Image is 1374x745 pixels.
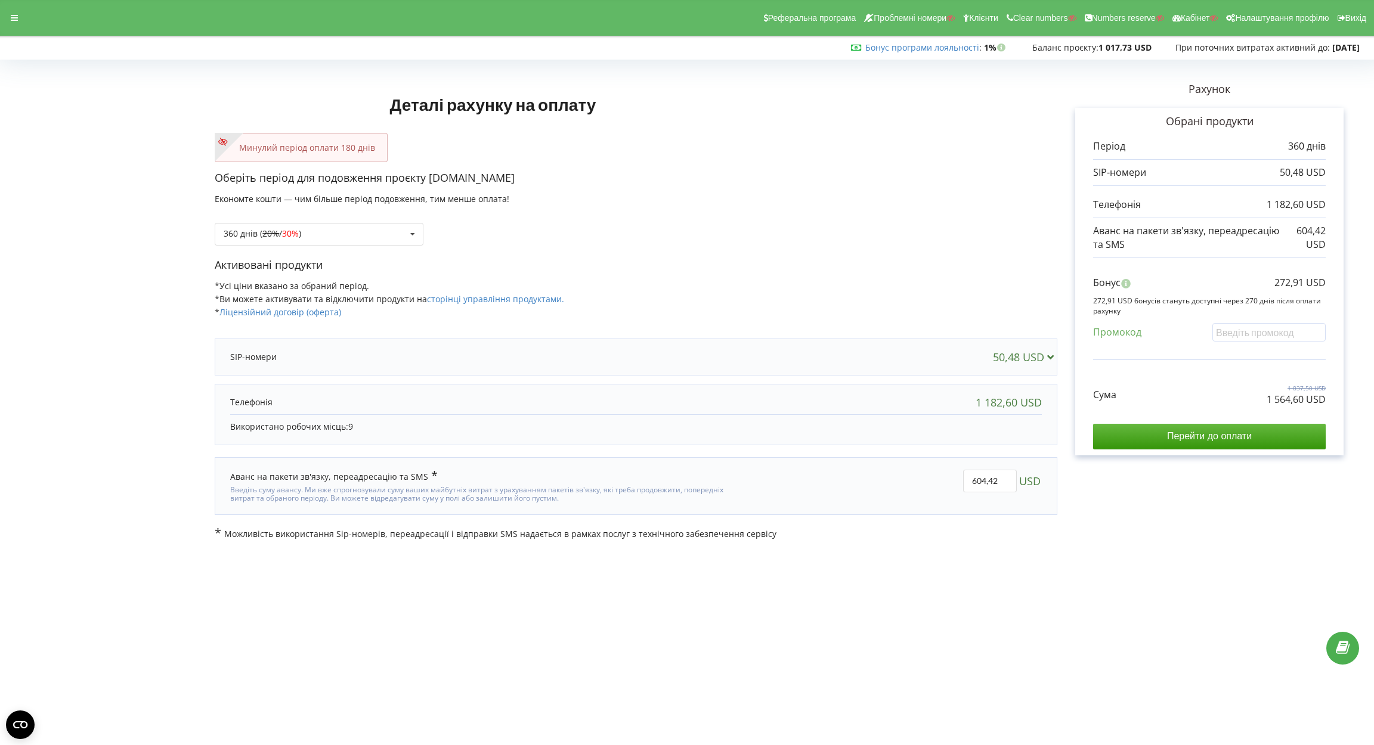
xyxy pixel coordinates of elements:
[1280,166,1326,179] p: 50,48 USD
[1093,325,1141,339] p: Промокод
[1093,198,1141,212] p: Телефонія
[865,42,979,53] a: Бонус програми лояльності
[215,193,509,204] span: Економте кошти — чим більше період подовження, тим менше оплата!
[282,228,299,239] span: 30%
[1092,13,1156,23] span: Numbers reserve
[230,483,731,503] div: Введіть суму авансу. Ми вже спрогнозували суму ваших майбутніх витрат з урахуванням пакетів зв'яз...
[1267,384,1326,392] p: 1 837,50 USD
[6,710,35,739] button: Open CMP widget
[215,170,1057,186] p: Оберіть період для подовження проєкту [DOMAIN_NAME]
[1019,470,1041,492] span: USD
[1093,139,1125,153] p: Період
[1181,13,1210,23] span: Кабінет
[215,280,369,291] span: *Усі ціни вказано за обраний період.
[1032,42,1098,53] span: Баланс проєкту:
[427,293,564,305] a: сторінці управління продуктами.
[215,293,564,305] span: *Ви можете активувати та відключити продукти на
[1093,114,1326,129] p: Обрані продукти
[1093,276,1121,290] p: Бонус
[1013,13,1068,23] span: Clear numbers
[1288,139,1326,153] p: 360 днів
[230,421,1042,433] p: Використано робочих місць:
[1267,198,1326,212] p: 1 182,60 USD
[1093,424,1326,449] input: Перейти до оплати
[215,527,1057,540] p: Можливість використання Sip-номерів, переадресації і відправки SMS надається в рамках послуг з те...
[984,42,1008,53] strong: 1%
[1057,82,1361,97] p: Рахунок
[230,351,277,363] p: SIP-номери
[215,76,770,133] h1: Деталі рахунку на оплату
[768,13,856,23] span: Реферальна програма
[215,257,1057,273] p: Активовані продукти
[1282,224,1326,252] p: 604,42 USD
[1098,42,1152,53] strong: 1 017,73 USD
[1332,42,1360,53] strong: [DATE]
[1175,42,1330,53] span: При поточних витратах активний до:
[230,396,273,408] p: Телефонія
[230,470,438,483] div: Аванс на пакети зв'язку, переадресацію та SMS
[348,421,353,432] span: 9
[1267,393,1326,406] p: 1 564,60 USD
[1093,224,1282,252] p: Аванс на пакети зв'язку, переадресацію та SMS
[1093,388,1116,402] p: Сума
[1093,166,1146,179] p: SIP-номери
[262,228,279,239] s: 20%
[1345,13,1366,23] span: Вихід
[865,42,982,53] span: :
[1274,276,1326,290] p: 272,91 USD
[993,351,1059,363] div: 50,48 USD
[1235,13,1329,23] span: Налаштування профілю
[976,396,1042,408] div: 1 182,60 USD
[1212,323,1326,342] input: Введіть промокод
[219,306,341,318] a: Ліцензійний договір (оферта)
[227,142,375,154] p: Минулий період оплати 180 днів
[224,229,301,238] div: 360 днів ( / )
[1093,296,1326,316] p: 272,91 USD бонусів стануть доступні через 270 днів після оплати рахунку
[969,13,998,23] span: Клієнти
[874,13,946,23] span: Проблемні номери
